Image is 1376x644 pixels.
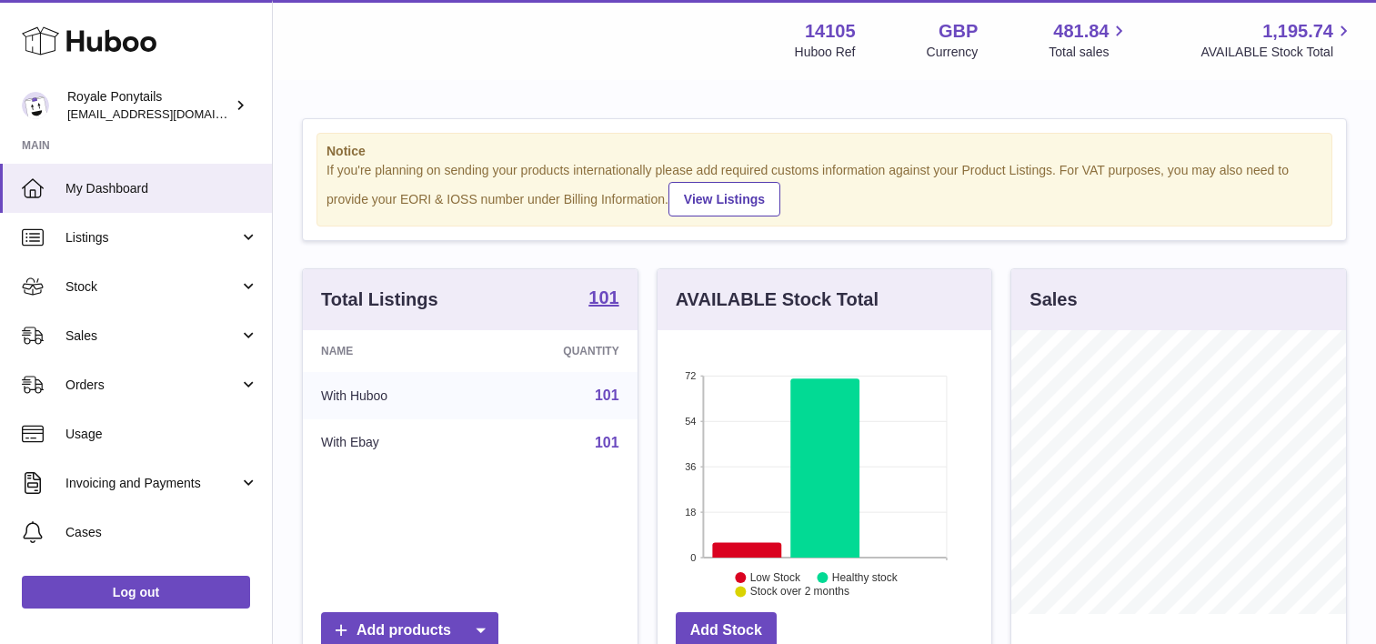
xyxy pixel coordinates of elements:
a: 101 [595,435,619,450]
th: Name [303,330,479,372]
span: Orders [65,377,239,394]
a: View Listings [668,182,780,216]
a: 481.84 Total sales [1049,19,1130,61]
span: Invoicing and Payments [65,475,239,492]
strong: Notice [326,143,1322,160]
span: 1,195.74 [1262,19,1333,44]
strong: 101 [588,288,618,307]
a: 101 [588,288,618,310]
text: Low Stock [750,571,801,584]
span: AVAILABLE Stock Total [1200,44,1354,61]
a: 101 [595,387,619,403]
div: If you're planning on sending your products internationally please add required customs informati... [326,162,1322,216]
text: 36 [685,461,696,472]
span: Usage [65,426,258,443]
text: 54 [685,416,696,427]
a: Log out [22,576,250,609]
div: Currency [927,44,979,61]
td: With Huboo [303,372,479,419]
span: Cases [65,524,258,541]
span: Stock [65,278,239,296]
span: Sales [65,327,239,345]
th: Quantity [479,330,638,372]
img: qphill92@gmail.com [22,92,49,119]
div: Royale Ponytails [67,88,231,123]
span: My Dashboard [65,180,258,197]
a: 1,195.74 AVAILABLE Stock Total [1200,19,1354,61]
text: 0 [690,552,696,563]
span: Total sales [1049,44,1130,61]
text: Stock over 2 months [750,586,849,599]
div: Huboo Ref [795,44,856,61]
strong: GBP [939,19,978,44]
span: [EMAIL_ADDRESS][DOMAIN_NAME] [67,106,267,121]
span: 481.84 [1053,19,1109,44]
h3: Sales [1029,287,1077,312]
text: 18 [685,507,696,518]
text: Healthy stock [832,571,899,584]
h3: Total Listings [321,287,438,312]
text: 72 [685,370,696,381]
strong: 14105 [805,19,856,44]
h3: AVAILABLE Stock Total [676,287,879,312]
span: Listings [65,229,239,247]
td: With Ebay [303,419,479,467]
